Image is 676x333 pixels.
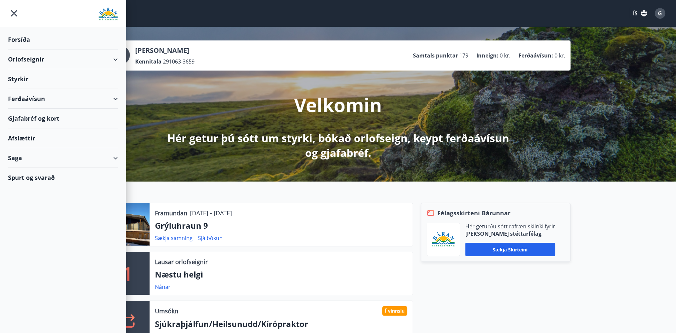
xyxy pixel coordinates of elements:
span: G [658,10,662,17]
button: Sækja skírteini [465,243,555,256]
div: Spurt og svarað [8,168,118,187]
div: Forsíða [8,30,118,49]
p: [DATE] - [DATE] [190,209,232,217]
p: Næstu helgi [155,269,407,280]
div: Afslættir [8,128,118,148]
a: Sjá bókun [198,234,223,242]
p: Sjúkraþjálfun/Heilsunudd/Kírópraktor [155,318,407,330]
img: Bz2lGXKH3FXEIQKvoQ8VL0Fr0uCiWgfgA3I6fSs8.png [432,232,455,247]
a: Nánar [155,283,171,291]
button: G [652,5,668,21]
div: Gjafabréf og kort [8,109,118,128]
p: Hér getur þú sótt um styrki, bókað orlofseign, keypt ferðaávísun og gjafabréf. [162,131,514,160]
span: 0 kr. [554,52,565,59]
p: Hér geturðu sótt rafræn skilríki fyrir [465,223,555,230]
div: Ferðaávísun [8,89,118,109]
div: Orlofseignir [8,49,118,69]
a: Sækja samning [155,234,193,242]
span: 0 kr. [500,52,510,59]
button: ÍS [629,7,651,19]
div: Saga [8,148,118,168]
p: Grýluhraun 9 [155,220,407,231]
p: [PERSON_NAME] stéttarfélag [465,230,555,237]
p: Kennitala [135,58,162,65]
p: Lausar orlofseignir [155,257,208,266]
p: Velkomin [294,92,382,117]
button: menu [8,7,20,19]
div: Styrkir [8,69,118,89]
span: Félagsskírteni Bárunnar [437,209,510,217]
p: Inneign : [476,52,498,59]
p: Umsókn [155,307,178,315]
p: Framundan [155,209,187,217]
p: [PERSON_NAME] [135,46,195,55]
img: union_logo [98,7,118,21]
span: 291063-3659 [163,58,195,65]
div: Í vinnslu [382,306,407,316]
p: 1 [123,261,133,286]
p: Samtals punktar [413,52,458,59]
p: Ferðaávísun : [518,52,553,59]
span: 179 [459,52,468,59]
